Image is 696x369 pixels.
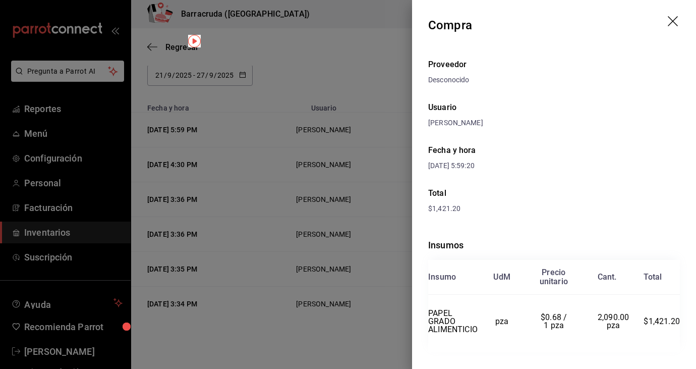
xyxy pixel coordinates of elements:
[479,295,525,348] td: pza
[428,16,472,34] div: Compra
[428,273,456,282] div: Insumo
[644,317,680,326] span: $1,421.20
[644,273,662,282] div: Total
[428,204,460,213] span: $1,421.20
[428,161,554,171] div: [DATE] 5:59:20
[668,16,680,28] button: drag
[428,295,479,348] td: PAPEL GRADO ALIMENTICIO
[541,312,569,330] span: $0.68 / 1 pza
[428,101,680,114] div: Usuario
[540,268,568,286] div: Precio unitario
[598,273,617,282] div: Cant.
[598,312,631,330] span: 2,090.00 pza
[428,144,554,156] div: Fecha y hora
[428,75,680,85] div: Desconocido
[428,238,680,252] div: Insumos
[188,35,201,47] img: Tooltip marker
[428,187,680,199] div: Total
[428,118,680,128] div: [PERSON_NAME]
[428,59,680,71] div: Proveedor
[493,273,510,282] div: UdM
